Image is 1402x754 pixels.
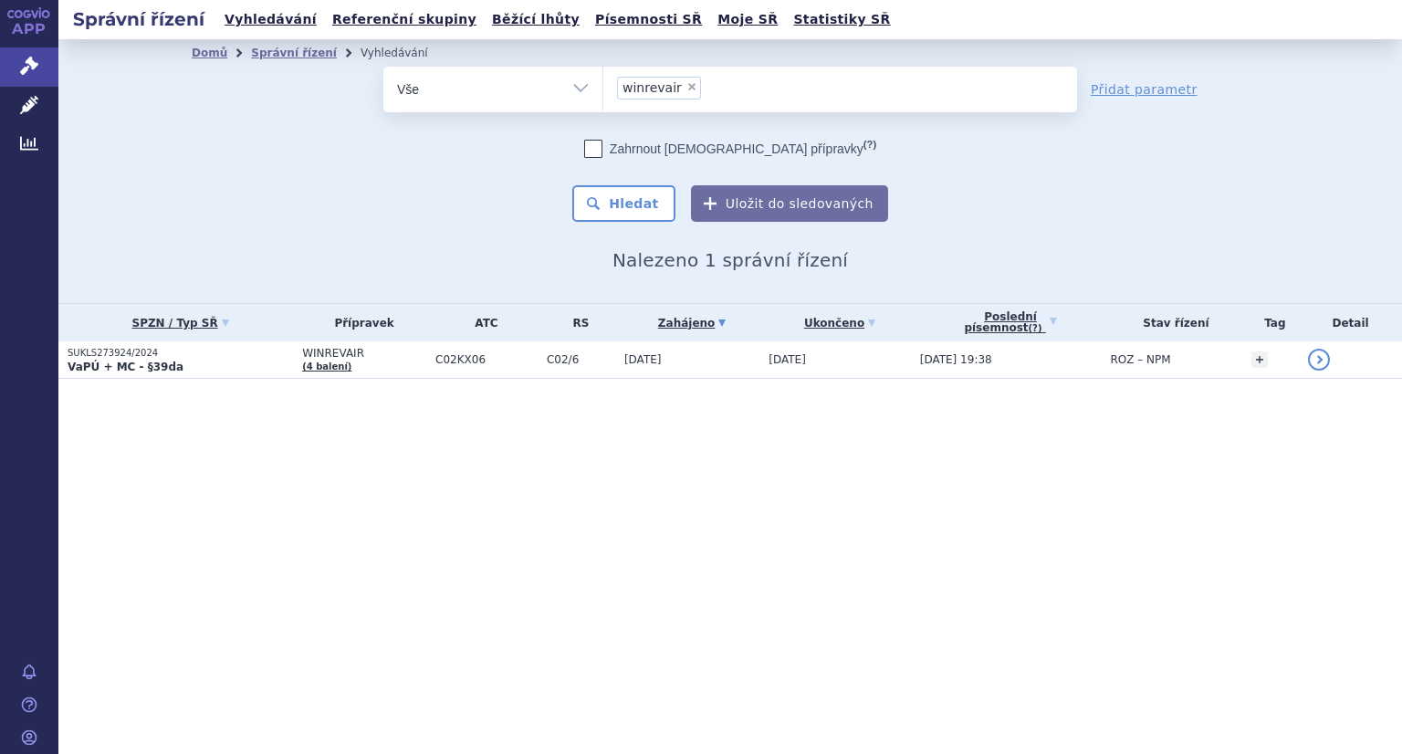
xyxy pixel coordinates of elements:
[327,7,482,32] a: Referenční skupiny
[1299,304,1402,341] th: Detail
[58,6,219,32] h2: Správní řízení
[1110,353,1170,366] span: ROZ – NPM
[192,47,227,59] a: Domů
[590,7,707,32] a: Písemnosti SŘ
[623,81,682,94] span: winrevair
[547,353,615,366] span: C02/6
[1308,349,1330,371] a: detail
[1101,304,1241,341] th: Stav řízení
[863,139,876,151] abbr: (?)
[1251,351,1268,368] a: +
[769,310,910,336] a: Ukončeno
[920,353,992,366] span: [DATE] 19:38
[788,7,895,32] a: Statistiky SŘ
[691,185,888,222] button: Uložit do sledovaných
[68,361,183,373] strong: VaPÚ + MC - §39da
[624,353,662,366] span: [DATE]
[920,304,1102,341] a: Poslednípísemnost(?)
[68,310,293,336] a: SPZN / Typ SŘ
[1091,80,1198,99] a: Přidat parametr
[251,47,337,59] a: Správní řízení
[1029,323,1042,334] abbr: (?)
[302,361,351,372] a: (4 balení)
[572,185,675,222] button: Hledat
[538,304,615,341] th: RS
[293,304,426,341] th: Přípravek
[624,310,759,336] a: Zahájeno
[487,7,585,32] a: Běžící lhůty
[302,347,426,360] span: WINREVAIR
[612,249,848,271] span: Nalezeno 1 správní řízení
[686,81,697,92] span: ×
[435,353,538,366] span: C02KX06
[706,76,717,99] input: winrevair
[712,7,783,32] a: Moje SŘ
[426,304,538,341] th: ATC
[361,39,452,67] li: Vyhledávání
[769,353,806,366] span: [DATE]
[584,140,876,158] label: Zahrnout [DEMOGRAPHIC_DATA] přípravky
[219,7,322,32] a: Vyhledávání
[1242,304,1299,341] th: Tag
[68,347,293,360] p: SUKLS273924/2024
